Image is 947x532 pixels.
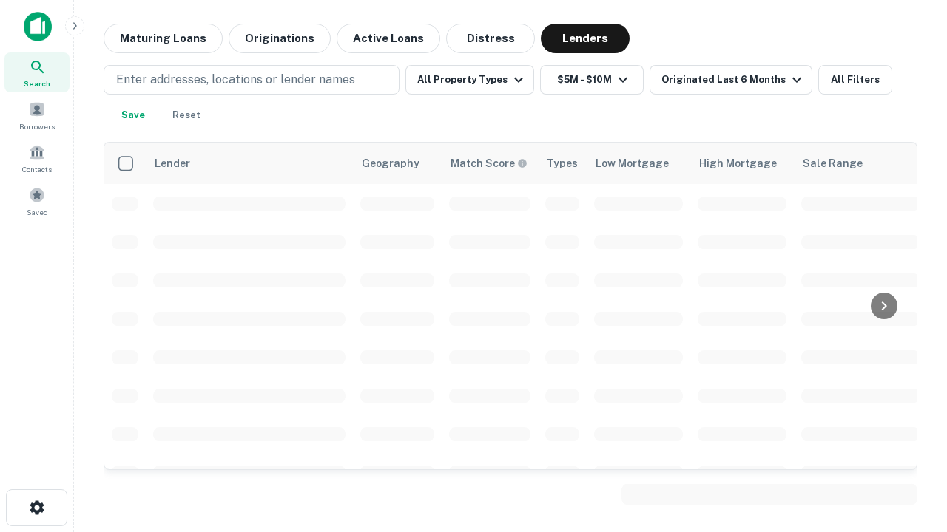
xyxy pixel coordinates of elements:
div: Low Mortgage [596,154,669,172]
button: All Filters [818,65,892,95]
button: Enter addresses, locations or lender names [104,65,400,95]
button: Originations [229,24,331,53]
div: Types [547,154,578,172]
h6: Match Score [451,155,525,171]
div: Capitalize uses an advanced AI algorithm to match your search with the best lender. The match sco... [451,155,528,171]
th: Geography [353,143,442,184]
iframe: Chat Widget [873,414,947,485]
a: Contacts [4,138,70,178]
span: Borrowers [19,120,55,132]
p: Enter addresses, locations or lender names [116,71,355,89]
button: Save your search to get updates of matches that match your search criteria. [109,100,157,130]
button: Originated Last 6 Months [650,65,812,95]
button: $5M - $10M [540,65,644,95]
button: All Property Types [405,65,534,95]
button: Reset [163,100,210,130]
div: Geography [362,154,419,172]
div: High Mortgage [699,154,777,172]
span: Search [24,78,50,89]
span: Saved [27,206,48,218]
button: Distress [446,24,535,53]
th: Types [538,143,587,184]
th: Capitalize uses an advanced AI algorithm to match your search with the best lender. The match sco... [442,143,538,184]
th: Low Mortgage [587,143,690,184]
a: Search [4,52,70,92]
button: Lenders [541,24,630,53]
th: Lender [146,143,353,184]
th: High Mortgage [690,143,794,184]
th: Sale Range [794,143,927,184]
img: capitalize-icon.png [24,12,52,41]
a: Saved [4,181,70,221]
span: Contacts [22,163,52,175]
button: Active Loans [337,24,440,53]
div: Originated Last 6 Months [661,71,806,89]
a: Borrowers [4,95,70,135]
div: Lender [155,154,190,172]
div: Sale Range [803,154,863,172]
button: Maturing Loans [104,24,223,53]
